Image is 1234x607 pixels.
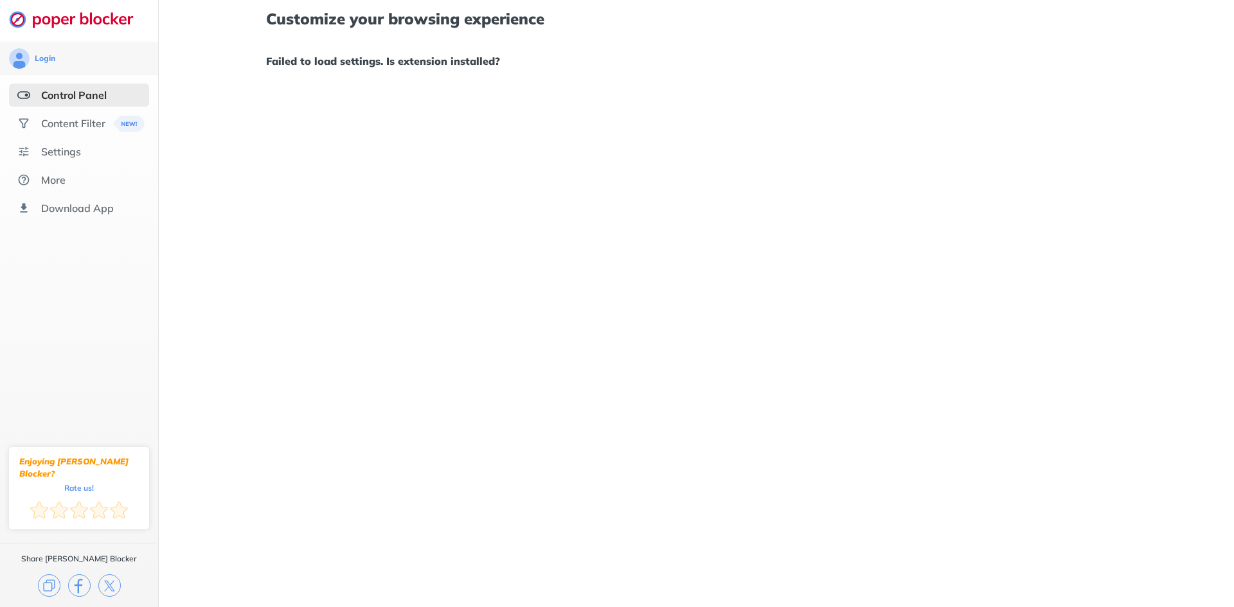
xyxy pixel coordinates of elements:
[41,89,107,101] div: Control Panel
[38,574,60,597] img: copy.svg
[266,53,1126,69] h1: Failed to load settings. Is extension installed?
[41,202,114,215] div: Download App
[9,48,30,69] img: avatar.svg
[17,173,30,186] img: about.svg
[41,173,66,186] div: More
[64,485,94,491] div: Rate us!
[41,117,105,130] div: Content Filter
[17,117,30,130] img: social.svg
[17,145,30,158] img: settings.svg
[17,89,30,101] img: features-selected.svg
[98,574,121,597] img: x.svg
[68,574,91,597] img: facebook.svg
[21,554,137,564] div: Share [PERSON_NAME] Blocker
[41,145,81,158] div: Settings
[17,202,30,215] img: download-app.svg
[19,455,139,480] div: Enjoying [PERSON_NAME] Blocker?
[113,116,145,132] img: menuBanner.svg
[9,10,147,28] img: logo-webpage.svg
[266,10,1126,27] h1: Customize your browsing experience
[35,53,55,64] div: Login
